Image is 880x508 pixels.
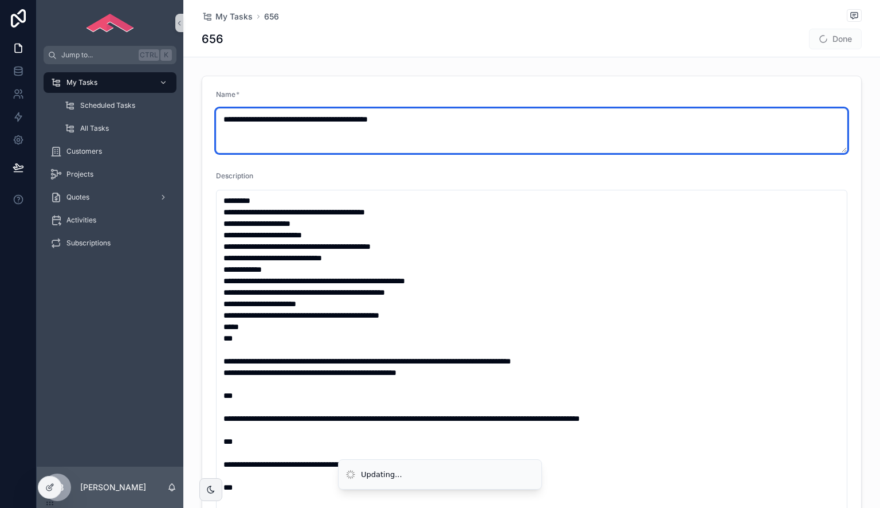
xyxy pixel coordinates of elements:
span: Scheduled Tasks [80,101,135,110]
p: [PERSON_NAME] [80,482,146,493]
span: All Tasks [80,124,109,133]
a: Quotes [44,187,176,208]
a: All Tasks [57,118,176,139]
a: Subscriptions [44,233,176,253]
span: Subscriptions [66,239,111,248]
span: Jump to... [61,50,134,60]
a: Scheduled Tasks [57,95,176,116]
a: My Tasks [202,11,253,22]
h1: 656 [202,31,223,47]
span: Name [216,90,235,99]
span: Description [216,171,253,180]
a: Projects [44,164,176,185]
div: Updating... [361,469,402,480]
a: Customers [44,141,176,162]
span: My Tasks [66,78,97,87]
a: Activities [44,210,176,230]
button: Jump to...CtrlK [44,46,176,64]
span: Customers [66,147,102,156]
span: K [162,50,171,60]
a: 656 [264,11,279,22]
span: My Tasks [215,11,253,22]
span: Ctrl [139,49,159,61]
span: Quotes [66,193,89,202]
a: My Tasks [44,72,176,93]
span: Activities [66,216,96,225]
div: scrollable content [37,64,183,268]
span: Projects [66,170,93,179]
img: App logo [87,14,134,32]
